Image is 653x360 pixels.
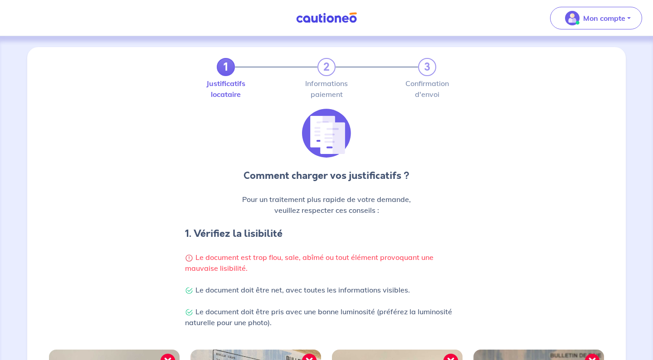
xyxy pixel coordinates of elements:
p: Mon compte [583,13,625,24]
img: Check [185,308,193,317]
label: Justificatifs locataire [217,80,235,98]
img: Check [185,287,193,295]
label: Informations paiement [317,80,336,98]
p: Le document est trop flou, sale, abîmé ou tout élément provoquant une mauvaise lisibilité. [185,252,468,274]
p: Comment charger vos justificatifs ? [185,168,468,183]
a: 1 [217,58,235,76]
p: Le document doit être net, avec toutes les informations visibles. Le document doit être pris avec... [185,284,468,328]
p: Pour un traitement plus rapide de votre demande, veuillez respecter ces conseils : [185,194,468,216]
img: illu_list_justif.svg [302,109,351,158]
img: Cautioneo [292,12,361,24]
label: Confirmation d'envoi [418,80,436,98]
img: illu_account_valid_menu.svg [565,11,580,25]
img: Warning [185,254,193,262]
button: illu_account_valid_menu.svgMon compte [550,7,642,29]
h4: 1. Vérifiez la lisibilité [185,226,468,241]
